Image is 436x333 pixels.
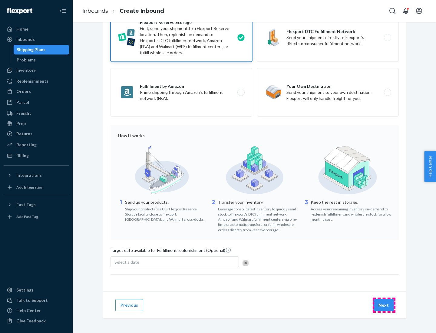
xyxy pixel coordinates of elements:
div: Shipping Plans [17,47,45,53]
a: Shipping Plans [14,45,69,54]
button: Integrations [4,170,69,180]
a: Freight [4,108,69,118]
div: Orders [16,88,31,94]
div: 2 [211,199,217,232]
button: Next [373,299,394,311]
button: Open account menu [413,5,425,17]
a: Orders [4,87,69,96]
a: Add Fast Tag [4,212,69,222]
div: Fast Tags [16,202,36,208]
div: Talk to Support [16,297,48,303]
span: Select a date [114,259,139,265]
div: Freight [16,110,31,116]
div: Ship your products to a U.S. Flexport Reserve Storage facility close to Flexport, [GEOGRAPHIC_DAT... [125,205,206,222]
button: Open Search Box [386,5,398,17]
a: Prep [4,119,69,128]
ol: breadcrumbs [78,2,169,20]
p: Keep the rest in storage. [311,199,391,205]
div: Billing [16,153,29,159]
div: Prep [16,120,26,127]
a: Billing [4,151,69,160]
button: Open notifications [400,5,412,17]
a: Replenishments [4,76,69,86]
a: Create Inbound [120,8,164,14]
div: Problems [17,57,36,63]
div: Parcel [16,99,29,105]
button: Help Center [424,151,436,182]
div: Access your remaining inventory on-demand to replenish fulfillment and wholesale stock for a low ... [311,205,391,222]
button: Previous [115,299,143,311]
a: Talk to Support [4,295,69,305]
div: Inbounds [16,36,35,42]
span: Target date available for Fulfillment replenishment (Optional) [111,247,231,256]
div: Inventory [16,67,36,73]
div: Home [16,26,28,32]
div: Leverage consolidated inventory to quickly send stock to Flexport's DTC fulfillment network, Amaz... [218,205,299,232]
a: Inventory [4,65,69,75]
a: Problems [14,55,69,65]
a: Settings [4,285,69,295]
div: Add Fast Tag [16,214,38,219]
div: Give Feedback [16,318,46,324]
a: Inbounds [4,35,69,44]
a: Inbounds [82,8,108,14]
p: Transfer your inventory. [218,199,299,205]
button: Close Navigation [57,5,69,17]
button: Give Feedback [4,316,69,326]
button: Fast Tags [4,200,69,209]
a: Parcel [4,97,69,107]
a: Help Center [4,306,69,315]
div: 3 [303,199,309,222]
img: Flexport logo [7,8,32,14]
p: Send us your products. [125,199,206,205]
div: Returns [16,131,32,137]
div: Reporting [16,142,37,148]
div: Settings [16,287,34,293]
div: Help Center [16,308,41,314]
a: Returns [4,129,69,139]
a: Home [4,24,69,34]
div: 1 [118,199,124,222]
div: Add Integration [16,185,43,190]
a: Reporting [4,140,69,150]
a: Add Integration [4,183,69,192]
div: Replenishments [16,78,48,84]
div: Integrations [16,172,42,178]
div: How it works [118,133,391,139]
